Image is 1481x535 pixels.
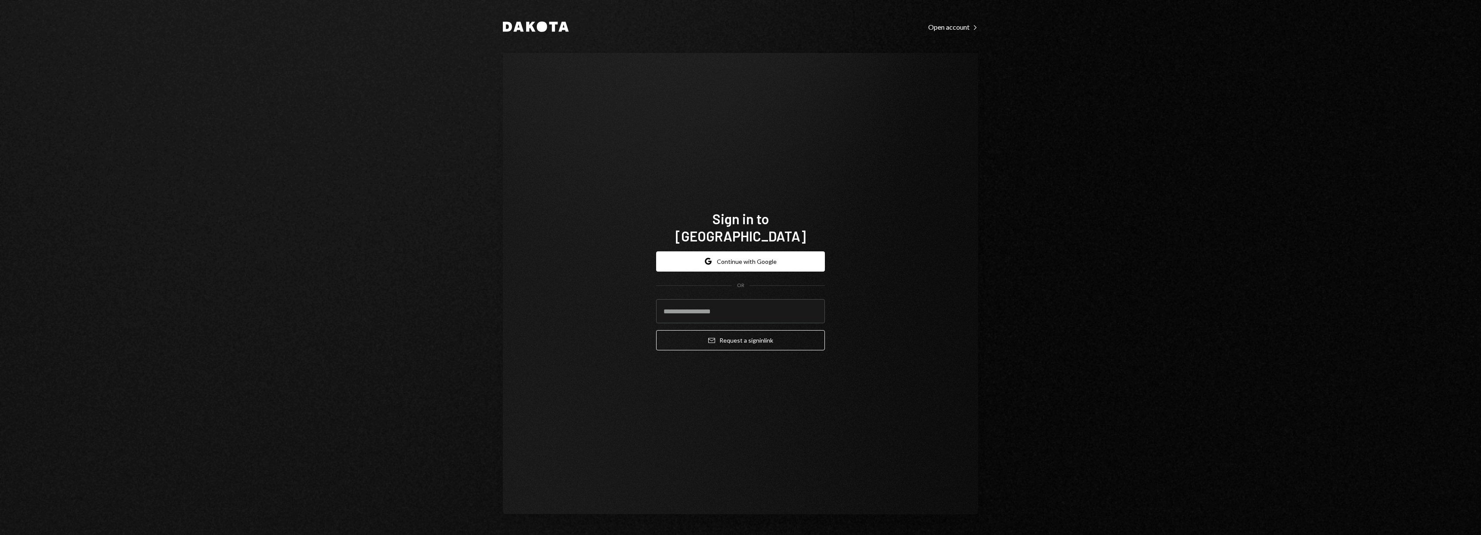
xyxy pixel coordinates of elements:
[656,251,825,272] button: Continue with Google
[737,282,744,289] div: OR
[928,22,978,31] a: Open account
[656,330,825,350] button: Request a signinlink
[928,23,978,31] div: Open account
[656,210,825,244] h1: Sign in to [GEOGRAPHIC_DATA]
